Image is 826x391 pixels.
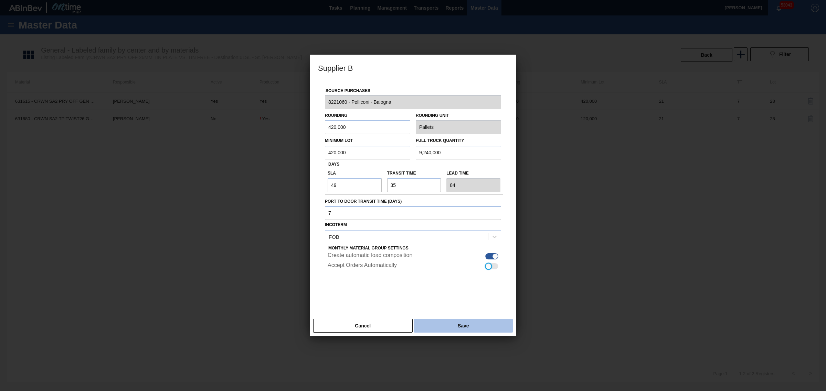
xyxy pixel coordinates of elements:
label: SLA [328,168,382,178]
h3: Supplier B [310,55,516,81]
label: Minimum Lot [325,138,353,143]
label: Incoterm [325,222,347,227]
span: Monthly Material Group Settings [328,246,409,250]
div: FOB [329,234,339,240]
label: Full Truck Quantity [416,138,464,143]
label: Transit time [387,168,441,178]
label: Accept Orders Automatically [328,262,397,270]
label: Create automatic load composition [328,252,412,260]
label: Rounding Unit [416,111,501,121]
label: Port to Door Transit Time (days) [325,197,501,206]
button: Cancel [313,319,413,333]
div: This configuration enables automatic acceptance of the order on the supplier side [325,260,503,270]
label: Lead time [446,168,500,178]
button: Save [414,319,513,333]
span: Days [328,162,339,167]
div: This setting enables the automatic creation of load composition on the supplier side if the order... [325,250,503,260]
label: Rounding [325,113,347,118]
label: Source Purchases [326,88,370,93]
